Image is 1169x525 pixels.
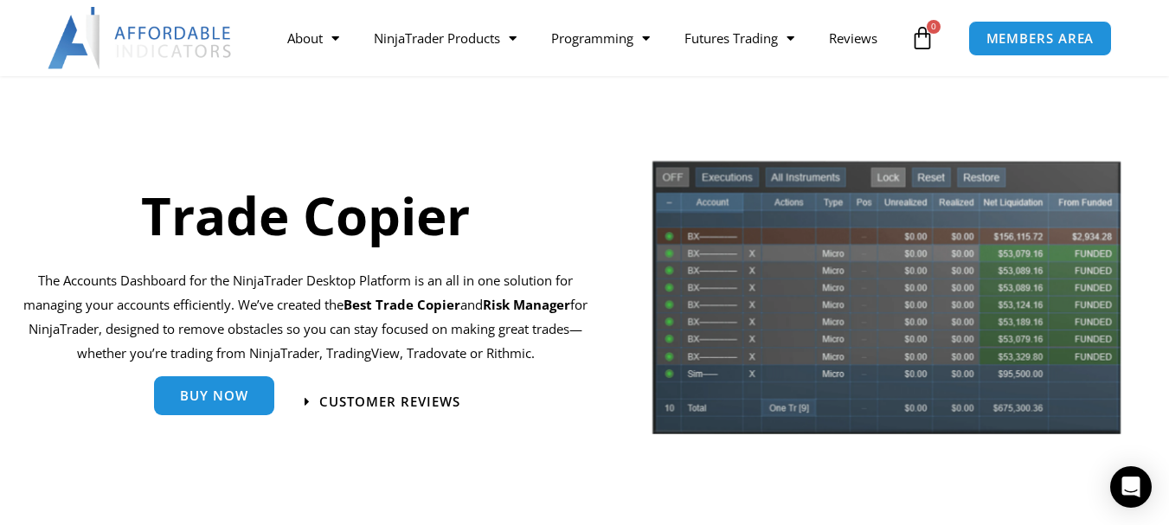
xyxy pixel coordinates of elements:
span: Customer Reviews [319,395,460,408]
a: Customer Reviews [305,395,460,408]
div: Open Intercom Messenger [1110,466,1152,508]
nav: Menu [270,18,906,58]
b: Best Trade Copier [344,296,460,313]
a: 0 [884,13,960,63]
a: NinjaTrader Products [356,18,534,58]
img: tradecopier | Affordable Indicators – NinjaTrader [651,159,1123,448]
h1: Trade Copier [13,179,599,252]
span: 0 [927,20,941,34]
a: MEMBERS AREA [968,21,1113,56]
a: Programming [534,18,667,58]
span: Buy Now [180,389,248,402]
a: Futures Trading [667,18,812,58]
img: LogoAI | Affordable Indicators – NinjaTrader [48,7,234,69]
a: Buy Now [154,376,274,415]
a: Reviews [812,18,895,58]
p: The Accounts Dashboard for the NinjaTrader Desktop Platform is an all in one solution for managin... [13,269,599,365]
span: MEMBERS AREA [986,32,1095,45]
a: About [270,18,356,58]
strong: Risk Manager [483,296,570,313]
